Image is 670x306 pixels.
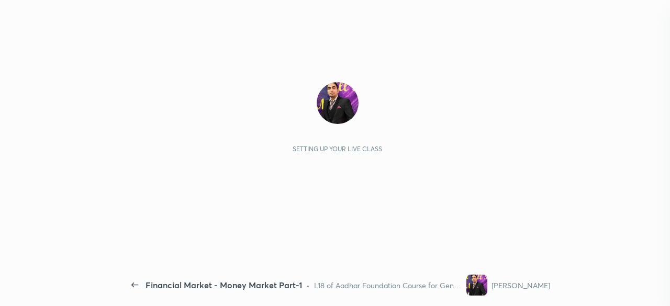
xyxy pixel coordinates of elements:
div: L18 of Aadhar Foundation Course for General Awareness Part-2 [314,280,462,291]
div: [PERSON_NAME] [492,280,550,291]
div: Setting up your live class [293,145,382,153]
img: 9f6b1010237b4dfe9863ee218648695e.jpg [317,82,359,124]
img: 9f6b1010237b4dfe9863ee218648695e.jpg [466,275,487,296]
div: • [306,280,310,291]
div: Financial Market - Money Market Part-1 [146,279,302,291]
